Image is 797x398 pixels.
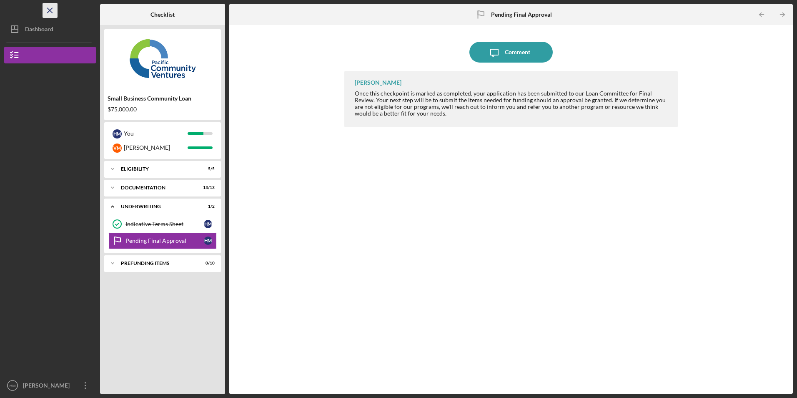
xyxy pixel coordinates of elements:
div: 13 / 13 [200,185,215,190]
div: 5 / 5 [200,166,215,171]
div: Once this checkpoint is marked as completed, your application has been submitted to our Loan Comm... [355,90,669,117]
div: You [124,126,188,141]
div: $75,000.00 [108,106,218,113]
div: [PERSON_NAME] [124,141,188,155]
div: Small Business Community Loan [108,95,218,102]
div: Prefunding Items [121,261,194,266]
a: Indicative Terms SheetHM [108,216,217,232]
div: [PERSON_NAME] [355,79,401,86]
button: HM[PERSON_NAME] [4,377,96,394]
div: Indicative Terms Sheet [125,221,204,227]
div: H M [204,220,212,228]
b: Checklist [150,11,175,18]
div: Comment [505,42,530,63]
div: V M [113,144,122,153]
div: 0 / 10 [200,261,215,266]
img: Product logo [104,33,221,83]
div: H M [113,129,122,139]
div: Underwriting [121,204,194,209]
b: Pending Final Approval [491,11,552,18]
div: 1 / 2 [200,204,215,209]
button: Dashboard [4,21,96,38]
div: Pending Final Approval [125,237,204,244]
a: Pending Final ApprovalHM [108,232,217,249]
text: HM [10,383,16,388]
button: Comment [469,42,553,63]
div: H M [204,237,212,245]
div: [PERSON_NAME] [21,377,75,396]
div: Dashboard [25,21,53,40]
div: Documentation [121,185,194,190]
div: Eligibility [121,166,194,171]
